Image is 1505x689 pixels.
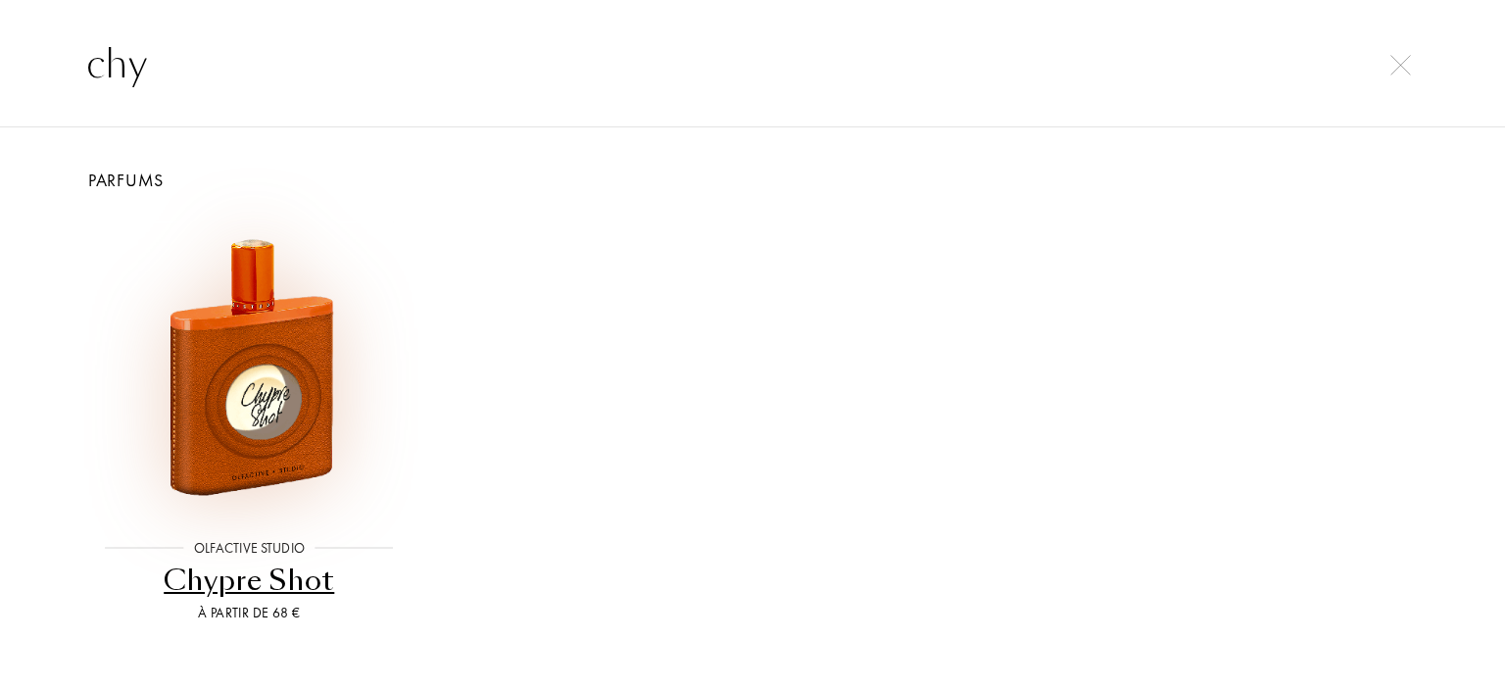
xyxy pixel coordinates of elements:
div: Olfactive Studio [184,538,315,559]
div: À partir de 68 € [89,603,410,623]
div: Chypre Shot [89,562,410,600]
a: Chypre ShotOlfactive StudioChypre ShotÀ partir de 68 € [81,193,417,648]
img: cross.svg [1390,55,1411,75]
input: Rechercher [47,34,1458,93]
img: Chypre Shot [98,215,400,517]
div: Parfums [67,167,1438,193]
